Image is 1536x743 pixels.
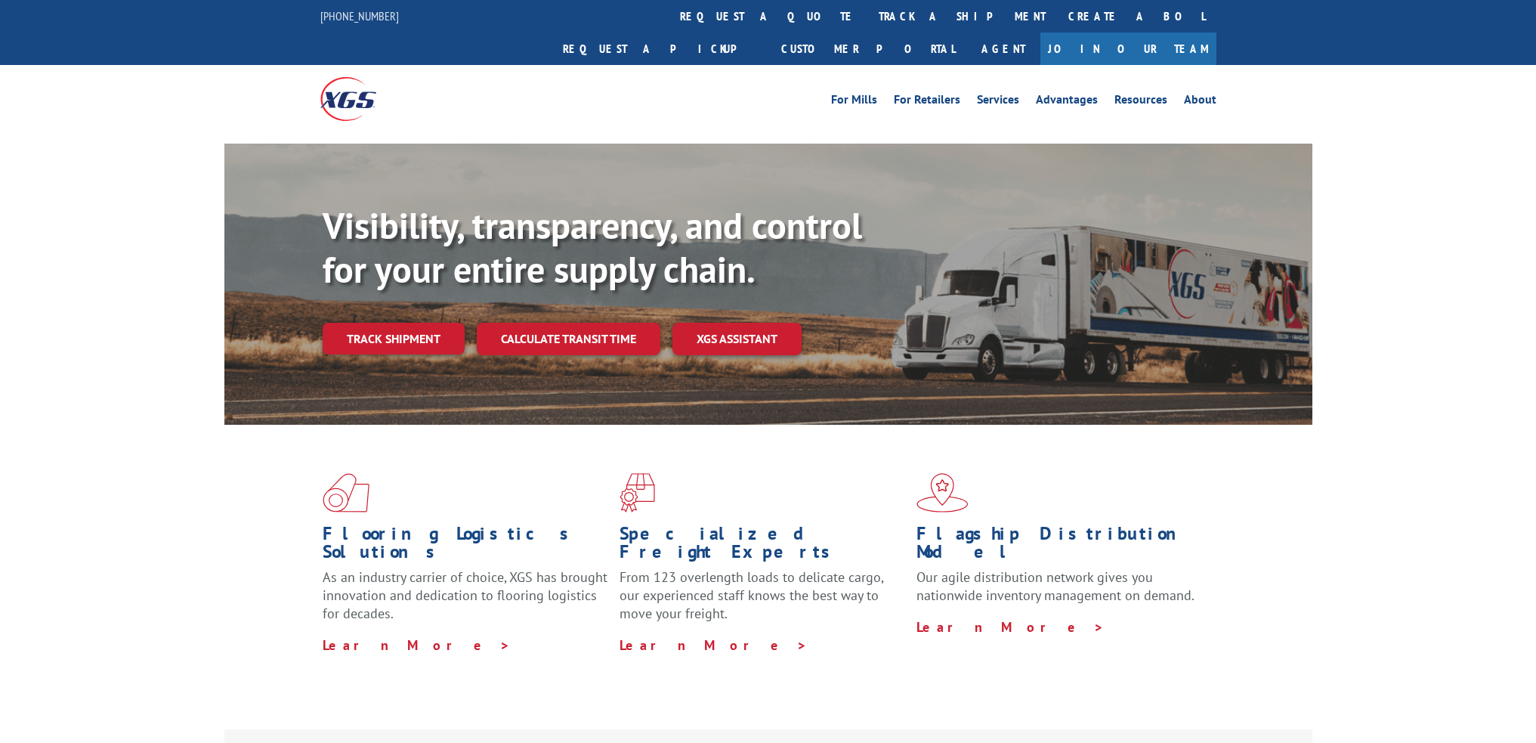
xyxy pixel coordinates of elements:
img: xgs-icon-focused-on-flooring-red [620,473,655,512]
a: Resources [1114,94,1167,110]
a: Request a pickup [552,33,770,65]
a: Services [977,94,1019,110]
h1: Flagship Distribution Model [916,525,1202,568]
a: For Mills [831,94,877,110]
img: xgs-icon-flagship-distribution-model-red [916,473,969,512]
a: XGS ASSISTANT [672,323,802,355]
a: Learn More > [620,636,808,654]
a: For Retailers [894,94,960,110]
a: [PHONE_NUMBER] [320,8,399,23]
span: As an industry carrier of choice, XGS has brought innovation and dedication to flooring logistics... [323,568,607,622]
img: xgs-icon-total-supply-chain-intelligence-red [323,473,369,512]
a: Agent [966,33,1040,65]
h1: Flooring Logistics Solutions [323,525,608,568]
a: About [1184,94,1216,110]
a: Calculate transit time [477,323,660,355]
a: Customer Portal [770,33,966,65]
a: Learn More > [323,636,511,654]
a: Join Our Team [1040,33,1216,65]
a: Track shipment [323,323,465,354]
p: From 123 overlength loads to delicate cargo, our experienced staff knows the best way to move you... [620,568,905,636]
a: Learn More > [916,618,1105,636]
h1: Specialized Freight Experts [620,525,905,568]
span: Our agile distribution network gives you nationwide inventory management on demand. [916,568,1194,604]
b: Visibility, transparency, and control for your entire supply chain. [323,202,862,293]
a: Advantages [1036,94,1098,110]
